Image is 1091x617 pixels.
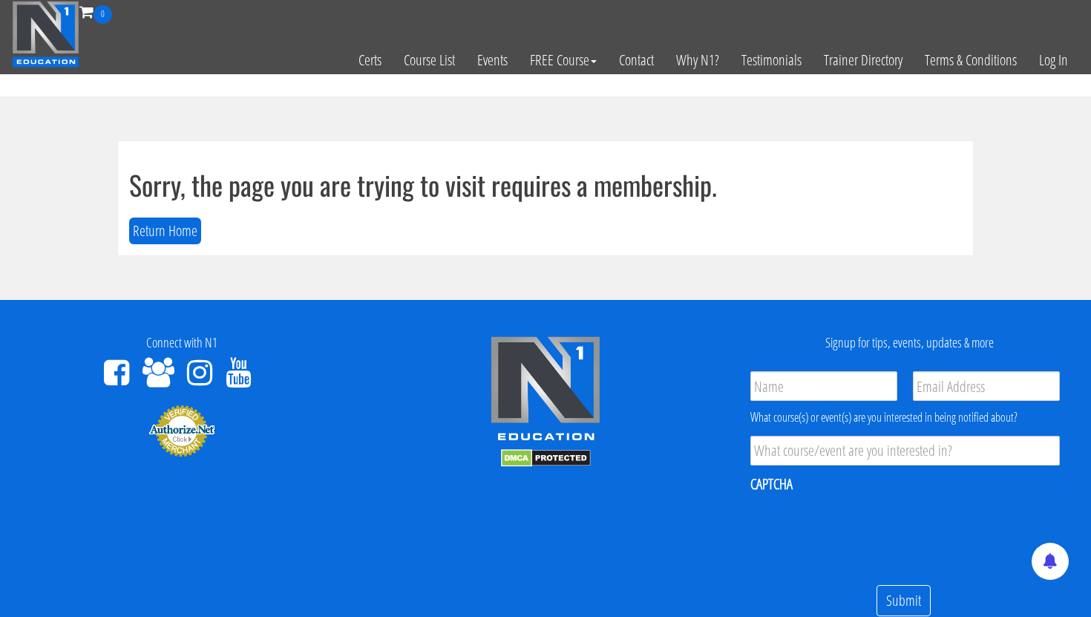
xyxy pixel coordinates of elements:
h4: Signup for tips, events, updates & more [738,336,1080,350]
img: n1-education [12,1,79,68]
button: Return Home [129,218,201,245]
a: Certs [347,24,393,97]
a: Course List [393,24,466,97]
a: 0 [79,1,112,22]
a: Events [466,24,519,97]
a: FREE Course [519,24,608,97]
span: 0 [94,5,112,24]
label: CAPTCHA [750,474,793,494]
div: What course(s) or event(s) are you interested in being notified about? [750,408,1060,426]
input: Name [750,371,897,401]
a: Trainer Directory [813,24,914,97]
a: Log In [1028,24,1079,97]
input: Submit [877,585,931,617]
img: DMCA.com Protection Status [501,449,591,467]
input: What course/event are you interested in? [750,436,1060,466]
a: Terms & Conditions [914,24,1028,97]
img: Authorize.Net Merchant - Click to Verify [148,404,215,457]
input: Email Address [913,371,1060,401]
iframe: reCAPTCHA [750,503,976,561]
a: Why N1? [665,24,730,97]
h1: Sorry, the page you are trying to visit requires a membership. [129,170,962,200]
a: Testimonials [730,24,813,97]
h4: Connect with N1 [11,336,353,350]
img: n1-edu-logo [490,336,601,445]
a: Contact [608,24,665,97]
